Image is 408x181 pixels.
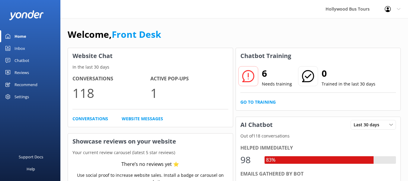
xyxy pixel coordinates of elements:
[236,117,277,133] h3: AI Chatbot
[262,66,292,81] h2: 6
[240,99,276,105] a: Go to Training
[265,156,277,164] div: 83%
[72,75,150,83] h4: Conversations
[68,149,233,156] p: Your current review carousel (latest 5 star reviews)
[322,66,375,81] h2: 0
[68,64,233,70] p: In the last 30 days
[14,79,37,91] div: Recommend
[14,66,29,79] div: Reviews
[122,115,163,122] a: Website Messages
[19,151,43,163] div: Support Docs
[14,54,29,66] div: Chatbot
[68,48,233,64] h3: Website Chat
[240,170,396,178] div: Emails gathered by bot
[68,27,161,42] h1: Welcome,
[68,134,233,149] h3: Showcase reviews on your website
[14,30,26,42] div: Home
[121,160,179,168] div: There’s no reviews yet ⭐
[322,81,375,87] p: Trained in the last 30 days
[112,28,161,40] a: Front Desk
[354,121,383,128] span: Last 30 days
[236,133,401,139] p: Out of 118 conversations
[72,83,150,103] p: 118
[236,48,296,64] h3: Chatbot Training
[262,81,292,87] p: Needs training
[14,91,29,103] div: Settings
[240,144,396,152] div: Helped immediately
[150,75,228,83] h4: Active Pop-ups
[240,153,259,167] div: 98
[150,83,228,103] p: 1
[9,10,44,20] img: yonder-white-logo.png
[27,163,35,175] div: Help
[72,115,108,122] a: Conversations
[14,42,25,54] div: Inbox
